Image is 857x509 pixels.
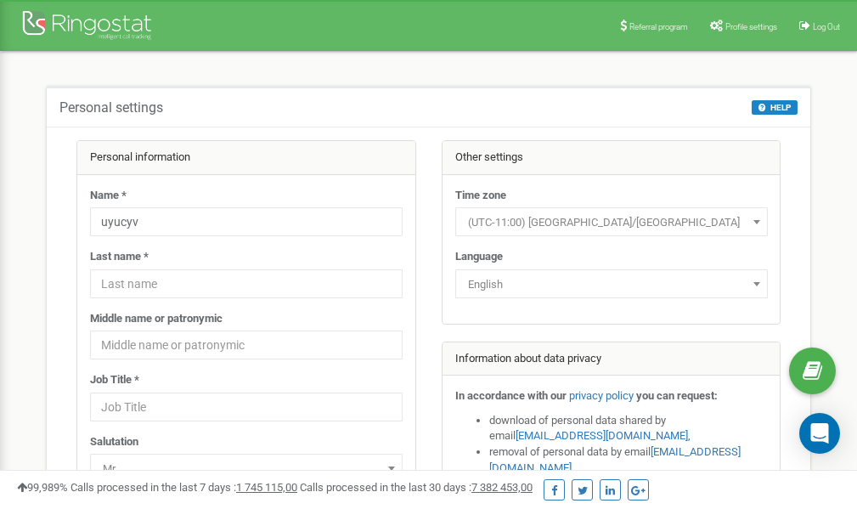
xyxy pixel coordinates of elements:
input: Middle name or patronymic [90,331,403,359]
strong: In accordance with our [455,389,567,402]
label: Time zone [455,188,506,204]
div: Other settings [443,141,781,175]
span: (UTC-11:00) Pacific/Midway [455,207,768,236]
span: (UTC-11:00) Pacific/Midway [461,211,762,235]
span: Log Out [813,22,840,31]
label: Job Title * [90,372,139,388]
span: Mr. [96,457,397,481]
a: [EMAIL_ADDRESS][DOMAIN_NAME] [516,429,688,442]
span: Calls processed in the last 30 days : [300,481,533,494]
span: Profile settings [725,22,777,31]
label: Last name * [90,249,149,265]
label: Salutation [90,434,138,450]
button: HELP [752,100,798,115]
input: Last name [90,269,403,298]
li: download of personal data shared by email , [489,413,768,444]
strong: you can request: [636,389,718,402]
div: Personal information [77,141,415,175]
label: Middle name or patronymic [90,311,223,327]
span: English [455,269,768,298]
label: Name * [90,188,127,204]
li: removal of personal data by email , [489,444,768,476]
h5: Personal settings [59,100,163,116]
u: 7 382 453,00 [471,481,533,494]
label: Language [455,249,503,265]
input: Job Title [90,393,403,421]
span: Referral program [629,22,688,31]
div: Open Intercom Messenger [799,413,840,454]
input: Name [90,207,403,236]
span: 99,989% [17,481,68,494]
u: 1 745 115,00 [236,481,297,494]
span: English [461,273,762,297]
span: Calls processed in the last 7 days : [70,481,297,494]
a: privacy policy [569,389,634,402]
span: Mr. [90,454,403,483]
div: Information about data privacy [443,342,781,376]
